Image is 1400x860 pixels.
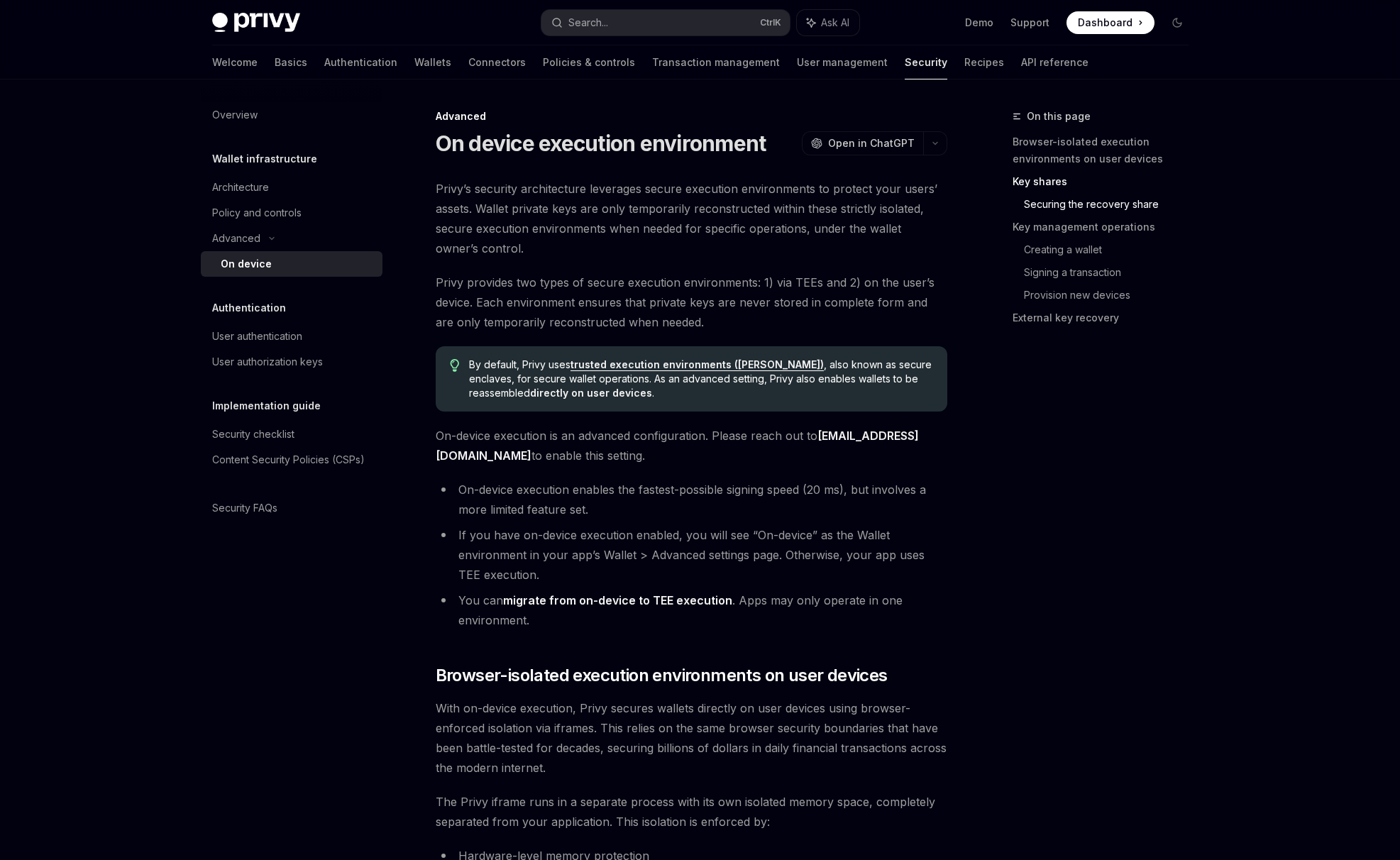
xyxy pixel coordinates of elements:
a: Key management operations [1013,216,1200,238]
a: Security checklist [201,421,382,447]
button: Toggle dark mode [1166,11,1189,34]
a: External key recovery [1013,307,1200,329]
svg: Tip [450,359,460,372]
a: Provision new devices [1024,284,1200,307]
span: The Privy iframe runs in a separate process with its own isolated memory space, completely separa... [436,792,947,832]
button: Search...CtrlK [541,10,790,35]
a: Signing a transaction [1024,261,1200,284]
a: API reference [1021,45,1088,79]
li: On-device execution enables the fastest-possible signing speed (20 ms), but involves a more limit... [436,480,947,519]
div: On device [221,255,272,272]
a: Architecture [201,175,382,200]
a: Content Security Policies (CSPs) [201,447,382,473]
a: Basics [275,45,307,79]
span: By default, Privy uses , also known as secure enclaves, for secure wallet operations. As an advan... [469,358,932,400]
a: Security FAQs [201,495,382,521]
a: migrate from on-device to TEE execution [503,593,732,608]
strong: directly on user devices [530,387,652,399]
a: Policy and controls [201,200,382,226]
a: Authentication [324,45,397,79]
button: Ask AI [797,10,859,35]
a: Connectors [468,45,526,79]
a: Key shares [1013,170,1200,193]
span: On-device execution is an advanced configuration. Please reach out to to enable this setting. [436,426,947,465]
a: Transaction management [652,45,780,79]
div: Security checklist [212,426,294,443]
div: Security FAQs [212,500,277,517]
a: Creating a wallet [1024,238,1200,261]
a: Demo [965,16,993,30]
span: With on-device execution, Privy secures wallets directly on user devices using browser-enforced i... [436,698,947,778]
a: Security [905,45,947,79]
a: Securing the recovery share [1024,193,1200,216]
h1: On device execution environment [436,131,766,156]
div: User authentication [212,328,302,345]
h5: Implementation guide [212,397,321,414]
a: trusted execution environments ([PERSON_NAME]) [571,358,824,371]
a: Wallets [414,45,451,79]
button: Open in ChatGPT [802,131,923,155]
img: dark logo [212,13,300,33]
div: Architecture [212,179,269,196]
span: Ask AI [821,16,849,30]
a: Welcome [212,45,258,79]
a: Browser-isolated execution environments on user devices [1013,131,1200,170]
a: Recipes [964,45,1004,79]
a: Dashboard [1066,11,1154,34]
h5: Authentication [212,299,286,316]
div: User authorization keys [212,353,323,370]
a: Policies & controls [543,45,635,79]
div: Overview [212,106,258,123]
span: Dashboard [1078,16,1132,30]
div: Advanced [212,230,260,247]
div: Advanced [436,109,947,123]
h5: Wallet infrastructure [212,150,317,167]
div: Policy and controls [212,204,302,221]
span: Privy provides two types of secure execution environments: 1) via TEEs and 2) on the user’s devic... [436,272,947,332]
div: Content Security Policies (CSPs) [212,451,365,468]
span: Browser-isolated execution environments on user devices [436,664,888,687]
a: User authentication [201,324,382,349]
a: User management [797,45,888,79]
a: On device [201,251,382,277]
span: On this page [1027,108,1091,125]
li: You can . Apps may only operate in one environment. [436,590,947,630]
a: Overview [201,102,382,128]
a: User authorization keys [201,349,382,375]
span: Open in ChatGPT [828,136,915,150]
span: Privy’s security architecture leverages secure execution environments to protect your users’ asse... [436,179,947,258]
div: Search... [568,14,608,31]
span: Ctrl K [760,17,781,28]
a: Support [1010,16,1049,30]
li: If you have on-device execution enabled, you will see “On-device” as the Wallet environment in yo... [436,525,947,585]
